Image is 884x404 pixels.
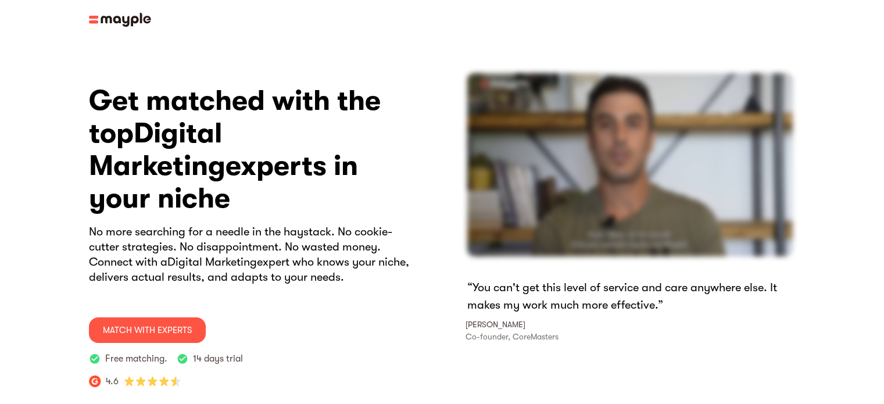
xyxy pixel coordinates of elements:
p: [PERSON_NAME] [466,319,525,331]
span: Digital Marketing [89,117,226,182]
a: MATCH WITH ExpertS [89,317,206,343]
p: “You can't get this level of service and care anywhere else. It makes my work much more effective.” [467,279,796,314]
h3: Get matched with the top experts in your niche [89,85,419,215]
p: 14 days trial [193,353,243,365]
p: Co-founder, CoreMasters [466,331,559,343]
span: Digital Marketing [167,255,257,269]
p: 4.6 [106,374,119,388]
p: Free matching. [105,353,167,365]
p: No more searching for a needle in the haystack. No cookie-cutter strategies. No disappointment. N... [89,224,419,285]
